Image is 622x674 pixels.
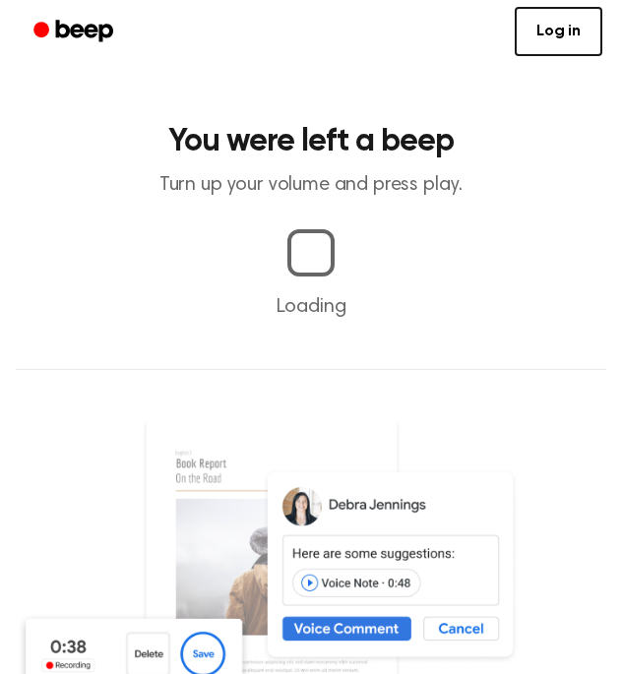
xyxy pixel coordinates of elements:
h1: You were left a beep [16,126,606,157]
p: Turn up your volume and press play. [16,173,606,198]
a: Log in [515,7,602,56]
a: Beep [20,13,131,51]
p: Loading [16,292,606,322]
